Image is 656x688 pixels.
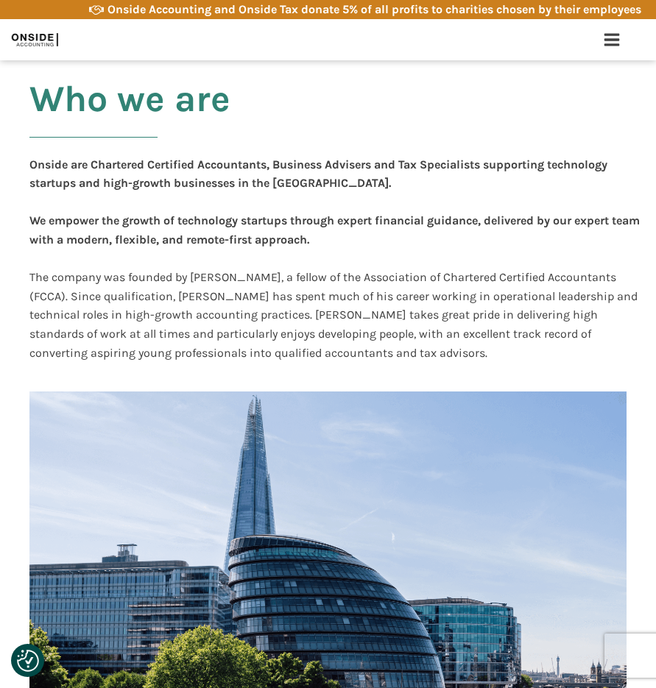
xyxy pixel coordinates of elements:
[29,79,230,155] h2: Who we are
[17,650,39,672] button: Consent Preferences
[29,157,607,191] b: Onside are Chartered Certified Accountants, Business Advisers and Tax Specialists supporting tech...
[29,155,641,363] div: The company was founded by [PERSON_NAME], a fellow of the Association of Chartered Certified Acco...
[12,29,58,51] img: Onside Accounting
[17,650,39,672] img: Revisit consent button
[29,213,640,247] b: , delivered by our expert team with a modern, flexible, and remote-first approach.
[29,213,478,227] b: We empower the growth of technology startups through expert financial guidance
